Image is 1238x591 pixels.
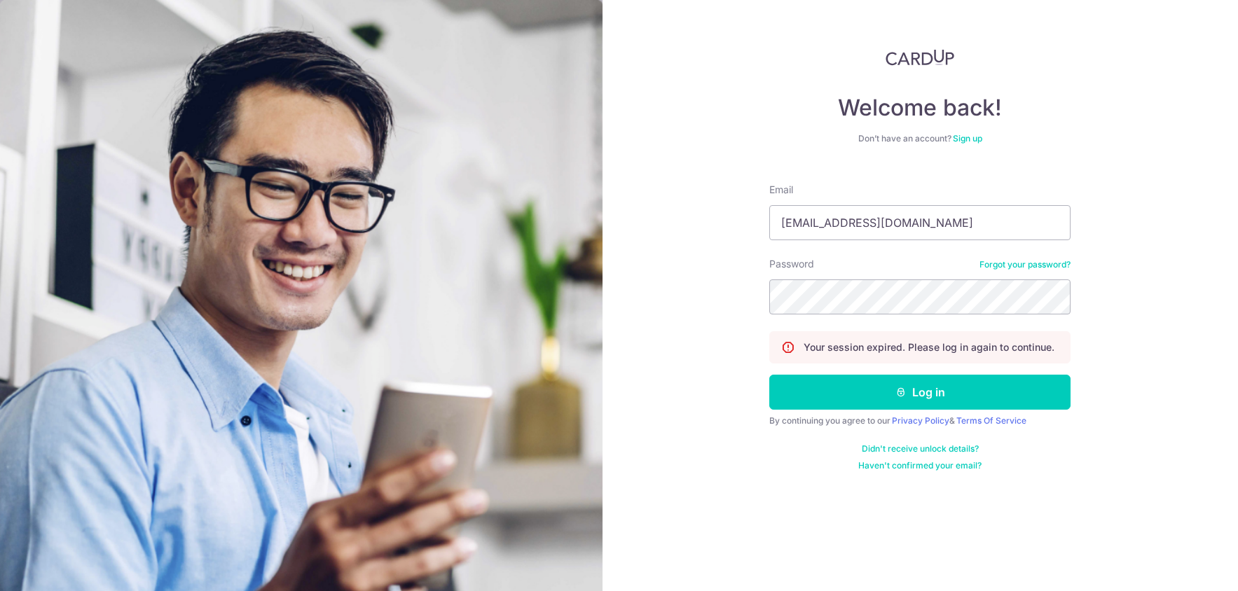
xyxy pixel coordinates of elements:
label: Password [769,257,814,271]
img: CardUp Logo [886,49,954,66]
div: By continuing you agree to our & [769,415,1071,426]
h4: Welcome back! [769,94,1071,122]
input: Enter your Email [769,205,1071,240]
a: Sign up [953,133,982,144]
a: Privacy Policy [892,415,949,426]
div: Don’t have an account? [769,133,1071,144]
label: Email [769,183,793,197]
button: Log in [769,375,1071,410]
a: Forgot your password? [979,259,1071,270]
a: Terms Of Service [956,415,1026,426]
a: Haven't confirmed your email? [858,460,982,471]
p: Your session expired. Please log in again to continue. [804,340,1054,354]
a: Didn't receive unlock details? [862,443,979,454]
